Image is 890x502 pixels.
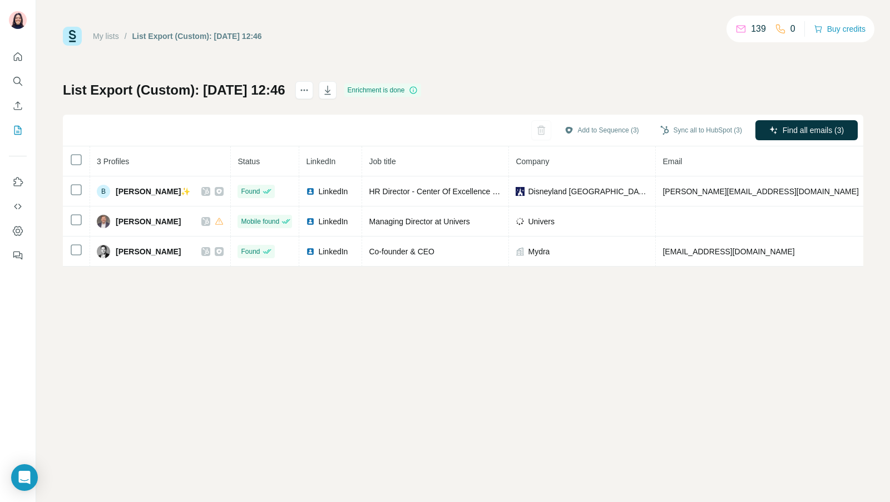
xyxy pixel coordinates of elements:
span: Co-founder & CEO [369,247,434,256]
img: Avatar [97,215,110,228]
button: Search [9,71,27,91]
img: Avatar [9,11,27,29]
span: [PERSON_NAME] [116,246,181,257]
button: Quick start [9,47,27,67]
img: Avatar [97,245,110,258]
button: Enrich CSV [9,96,27,116]
span: [PERSON_NAME] [116,216,181,227]
div: Open Intercom Messenger [11,464,38,491]
span: LinkedIn [306,157,335,166]
span: Found [241,186,260,196]
div: Enrichment is done [344,83,422,97]
span: LinkedIn [318,216,348,227]
p: 139 [751,22,766,36]
span: 3 Profiles [97,157,129,166]
li: / [125,31,127,42]
span: Managing Director at Univers [369,217,469,226]
img: company-logo [516,187,525,196]
span: Mobile found [241,216,279,227]
div: B [97,185,110,198]
button: Feedback [9,245,27,265]
img: LinkedIn logo [306,217,315,226]
span: Univers [528,216,554,227]
button: Dashboard [9,221,27,241]
span: Disneyland [GEOGRAPHIC_DATA] [528,186,649,197]
img: company-logo [516,217,525,226]
button: Add to Sequence (3) [557,122,647,139]
button: Find all emails (3) [755,120,858,140]
span: [PERSON_NAME]✨ [116,186,190,197]
img: Surfe Logo [63,27,82,46]
button: actions [295,81,313,99]
span: Status [238,157,260,166]
button: Use Surfe on LinkedIn [9,172,27,192]
button: Buy credits [814,21,866,37]
span: Company [516,157,549,166]
h1: List Export (Custom): [DATE] 12:46 [63,81,285,99]
span: Found [241,247,260,257]
span: LinkedIn [318,246,348,257]
span: Job title [369,157,395,166]
span: Mydra [528,246,550,257]
span: HR Director - Center Of Excellence Learning & Development [369,187,578,196]
p: 0 [790,22,795,36]
img: LinkedIn logo [306,187,315,196]
img: LinkedIn logo [306,247,315,256]
span: LinkedIn [318,186,348,197]
button: My lists [9,120,27,140]
span: [EMAIL_ADDRESS][DOMAIN_NAME] [662,247,794,256]
a: My lists [93,32,119,41]
span: Email [662,157,682,166]
span: [PERSON_NAME][EMAIL_ADDRESS][DOMAIN_NAME] [662,187,858,196]
button: Use Surfe API [9,196,27,216]
div: List Export (Custom): [DATE] 12:46 [132,31,262,42]
button: Sync all to HubSpot (3) [652,122,750,139]
span: Find all emails (3) [783,125,844,136]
